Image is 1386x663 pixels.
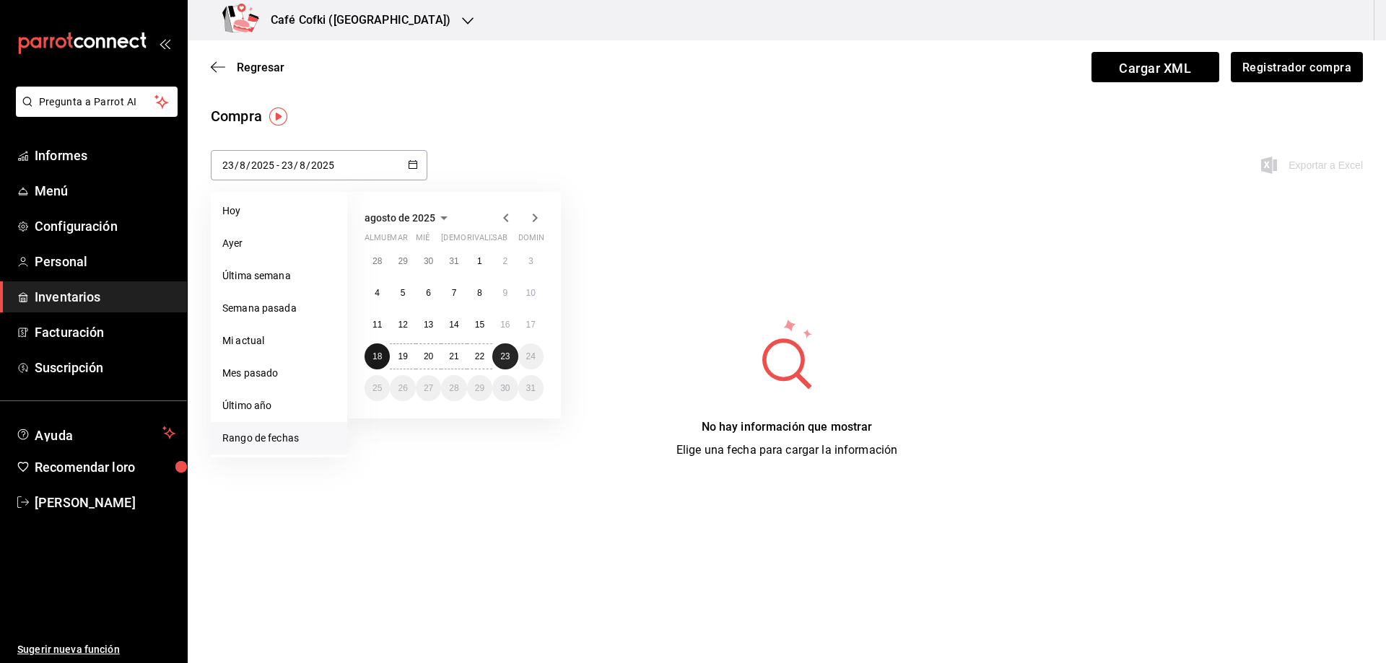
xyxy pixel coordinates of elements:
[372,320,382,330] abbr: 11 de agosto de 2025
[452,288,457,298] font: 7
[449,383,458,393] font: 28
[250,159,275,171] input: Año
[372,256,382,266] font: 28
[372,351,382,361] abbr: 18 de agosto de 2025
[441,312,466,338] button: 14 de agosto de 2025
[365,233,407,242] font: almuerzo
[235,159,239,171] font: /
[222,270,291,281] font: Última semana
[398,383,407,393] font: 26
[492,375,518,401] button: 30 de agosto de 2025
[500,320,510,330] font: 16
[269,107,287,126] img: Marcador de información sobre herramientas
[239,159,246,171] input: Mes
[518,248,544,274] button: 3 de agosto de 2025
[390,233,407,242] font: mar
[467,233,507,248] abbr: viernes
[424,256,433,266] font: 30
[526,351,536,361] font: 24
[271,13,450,27] font: Café Cofki ([GEOGRAPHIC_DATA])
[398,351,407,361] abbr: 19 de agosto de 2025
[702,420,873,434] font: No hay información que mostrar
[372,351,382,361] font: 18
[500,351,510,361] abbr: 23 de agosto de 2025
[35,183,69,198] font: Menú
[390,312,415,338] button: 12 de agosto de 2025
[449,256,458,266] abbr: 31 de julio de 2025
[477,256,482,266] abbr: 1 de agosto de 2025
[477,288,482,298] font: 8
[35,325,104,340] font: Facturación
[449,256,458,266] font: 31
[365,248,390,274] button: 28 de julio de 2025
[424,351,433,361] abbr: 20 de agosto de 2025
[365,280,390,306] button: 4 de agosto de 2025
[390,375,415,401] button: 26 de agosto de 2025
[416,375,441,401] button: 27 de agosto de 2025
[39,96,137,107] font: Pregunta a Parrot AI
[281,159,294,171] input: Día
[401,288,406,298] font: 5
[492,233,507,242] font: sab
[365,212,435,224] font: agosto de 2025
[1242,60,1351,74] font: Registrador compra
[365,233,407,248] abbr: lunes
[398,256,407,266] abbr: 29 de julio de 2025
[449,383,458,393] abbr: 28 de agosto de 2025
[375,288,380,298] abbr: 4 de agosto de 2025
[467,280,492,306] button: 8 de agosto de 2025
[416,280,441,306] button: 6 de agosto de 2025
[492,248,518,274] button: 2 de agosto de 2025
[372,320,382,330] font: 11
[424,320,433,330] font: 13
[222,400,271,411] font: Último año
[372,383,382,393] abbr: 25 de agosto de 2025
[424,383,433,393] font: 27
[375,288,380,298] font: 4
[35,148,87,163] font: Informes
[222,335,264,346] font: Mi actual
[35,428,74,443] font: Ayuda
[424,256,433,266] abbr: 30 de julio de 2025
[416,233,430,242] font: mié
[310,159,335,171] input: Año
[372,256,382,266] abbr: 28 de julio de 2025
[1119,60,1191,75] font: Cargar XML
[518,343,544,369] button: 24 de agosto de 2025
[424,320,433,330] abbr: 13 de agosto de 2025
[526,383,536,393] abbr: 31 de agosto de 2025
[449,351,458,361] font: 21
[426,288,431,298] font: 6
[16,87,178,117] button: Pregunta a Parrot AI
[467,375,492,401] button: 29 de agosto de 2025
[35,495,136,510] font: [PERSON_NAME]
[475,383,484,393] font: 29
[390,233,407,248] abbr: martes
[477,288,482,298] abbr: 8 de agosto de 2025
[441,280,466,306] button: 7 de agosto de 2025
[426,288,431,298] abbr: 6 de agosto de 2025
[441,375,466,401] button: 28 de agosto de 2025
[222,205,240,216] font: Hoy
[526,320,536,330] abbr: 17 de agosto de 2025
[35,219,118,234] font: Configuración
[1091,52,1219,82] span: Cargar XML
[467,233,507,242] font: rivalizar
[416,233,430,248] abbr: miércoles
[35,460,135,475] font: Recomendar loro
[372,383,382,393] font: 25
[299,159,306,171] input: Mes
[518,312,544,338] button: 17 de agosto de 2025
[500,383,510,393] abbr: 30 de agosto de 2025
[502,256,507,266] abbr: 2 de agosto de 2025
[449,320,458,330] abbr: 14 de agosto de 2025
[365,375,390,401] button: 25 de agosto de 2025
[416,343,441,369] button: 20 de agosto de 2025
[475,351,484,361] abbr: 22 de agosto de 2025
[526,383,536,393] font: 31
[10,105,178,120] a: Pregunta a Parrot AI
[526,351,536,361] abbr: 24 de agosto de 2025
[35,254,87,269] font: Personal
[416,248,441,274] button: 30 de julio de 2025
